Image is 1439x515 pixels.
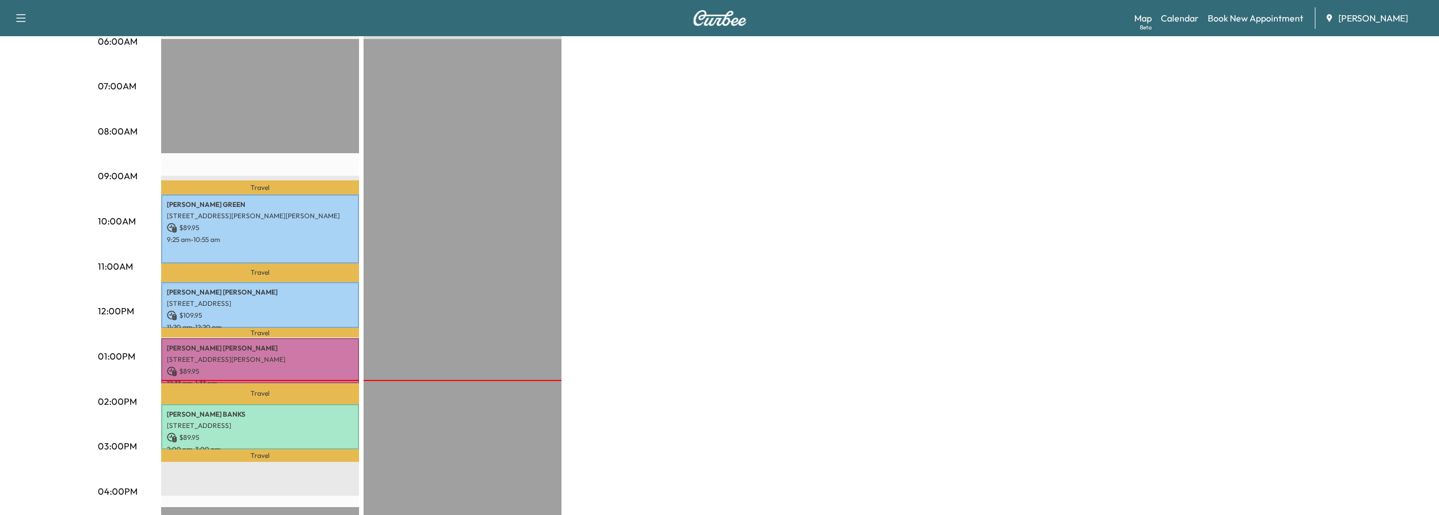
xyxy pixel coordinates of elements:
[167,432,353,443] p: $ 89.95
[161,180,359,195] p: Travel
[98,349,135,363] p: 01:00PM
[161,263,359,283] p: Travel
[98,124,137,138] p: 08:00AM
[161,449,359,462] p: Travel
[167,299,353,308] p: [STREET_ADDRESS]
[98,79,136,93] p: 07:00AM
[98,214,136,228] p: 10:00AM
[167,211,353,220] p: [STREET_ADDRESS][PERSON_NAME][PERSON_NAME]
[1338,11,1408,25] span: [PERSON_NAME]
[167,355,353,364] p: [STREET_ADDRESS][PERSON_NAME]
[161,328,359,337] p: Travel
[98,34,137,48] p: 06:00AM
[98,439,137,453] p: 03:00PM
[98,259,133,273] p: 11:00AM
[167,410,353,419] p: [PERSON_NAME] BANKS
[167,200,353,209] p: [PERSON_NAME] GREEN
[1134,11,1152,25] a: MapBeta
[167,235,353,244] p: 9:25 am - 10:55 am
[167,223,353,233] p: $ 89.95
[161,383,359,404] p: Travel
[167,288,353,297] p: [PERSON_NAME] [PERSON_NAME]
[98,395,137,408] p: 02:00PM
[98,484,137,498] p: 04:00PM
[167,379,353,388] p: 12:33 pm - 1:33 pm
[167,310,353,321] p: $ 109.95
[167,445,353,454] p: 2:00 pm - 3:00 pm
[167,421,353,430] p: [STREET_ADDRESS]
[167,323,353,332] p: 11:20 am - 12:20 pm
[1208,11,1303,25] a: Book New Appointment
[1140,23,1152,32] div: Beta
[693,10,747,26] img: Curbee Logo
[98,169,137,183] p: 09:00AM
[167,344,353,353] p: [PERSON_NAME] [PERSON_NAME]
[1161,11,1199,25] a: Calendar
[167,366,353,376] p: $ 89.95
[98,304,134,318] p: 12:00PM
